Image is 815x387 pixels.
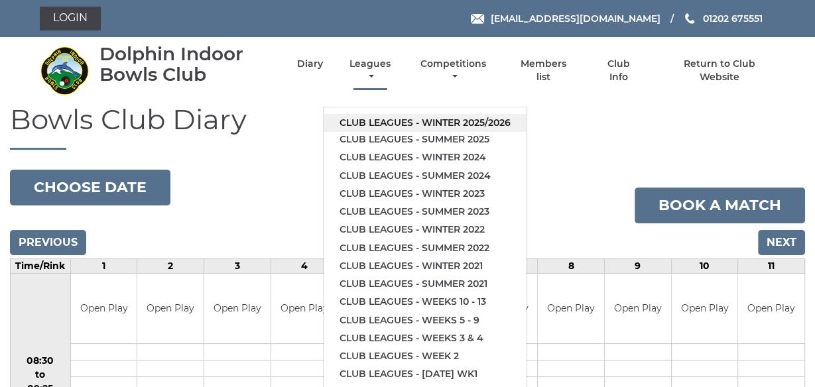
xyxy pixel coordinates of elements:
[418,58,490,83] a: Competitions
[672,274,738,343] td: Open Play
[40,7,101,30] a: Login
[324,239,527,257] a: Club leagues - Summer 2022
[663,58,775,83] a: Return to Club Website
[324,311,527,329] a: Club leagues - Weeks 5 - 9
[471,14,484,24] img: Email
[513,58,574,83] a: Members list
[490,13,660,25] span: [EMAIL_ADDRESS][DOMAIN_NAME]
[70,259,137,274] td: 1
[538,274,604,343] td: Open Play
[605,274,671,343] td: Open Play
[671,259,738,274] td: 10
[738,259,805,274] td: 11
[324,114,527,132] a: Club leagues - Winter 2025/2026
[758,230,805,255] input: Next
[297,58,323,70] a: Diary
[324,131,527,148] a: Club leagues - Summer 2025
[324,275,527,293] a: Club leagues - Summer 2021
[324,185,527,203] a: Club leagues - Winter 2023
[137,274,204,343] td: Open Play
[324,347,527,365] a: Club leagues - Week 2
[685,13,694,24] img: Phone us
[271,274,338,343] td: Open Play
[324,257,527,275] a: Club leagues - Winter 2021
[71,274,137,343] td: Open Play
[346,58,394,83] a: Leagues
[99,44,274,85] div: Dolphin Indoor Bowls Club
[738,274,804,343] td: Open Play
[324,203,527,221] a: Club leagues - Summer 2023
[702,13,762,25] span: 01202 675551
[40,46,90,95] img: Dolphin Indoor Bowls Club
[324,221,527,239] a: Club leagues - Winter 2022
[597,58,641,83] a: Club Info
[324,329,527,347] a: Club leagues - Weeks 3 & 4
[324,167,527,185] a: Club leagues - Summer 2024
[10,170,170,205] button: Choose date
[324,365,527,383] a: Club leagues - [DATE] wk1
[538,259,605,274] td: 8
[683,11,762,26] a: Phone us 01202 675551
[635,188,805,223] a: Book a match
[604,259,671,274] td: 9
[271,259,338,274] td: 4
[324,148,527,166] a: Club leagues - Winter 2024
[204,274,271,343] td: Open Play
[137,259,204,274] td: 2
[11,259,71,274] td: Time/Rink
[204,259,271,274] td: 3
[471,11,660,26] a: Email [EMAIL_ADDRESS][DOMAIN_NAME]
[10,230,86,255] input: Previous
[324,293,527,311] a: Club leagues - Weeks 10 - 13
[10,104,805,150] h1: Bowls Club Diary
